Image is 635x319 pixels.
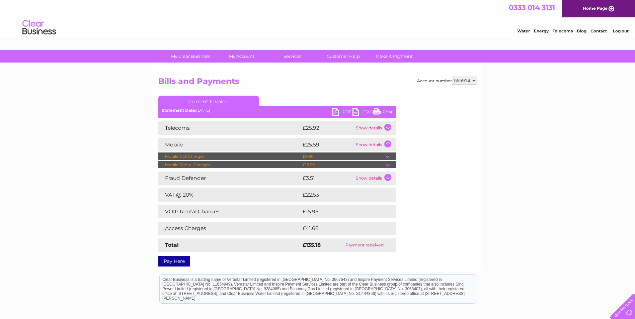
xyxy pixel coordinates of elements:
[354,138,396,151] td: Show details
[303,242,321,248] strong: £135.18
[301,138,354,151] td: £25.59
[301,222,382,235] td: £41.68
[158,96,259,106] a: Current Invoice
[265,50,320,63] a: Services
[534,28,549,33] a: Energy
[367,50,422,63] a: Make A Payment
[158,188,301,202] td: VAT @ 20%
[158,138,301,151] td: Mobile
[301,205,382,218] td: £15.95
[613,28,629,33] a: Log out
[333,238,396,252] td: Payment received
[316,50,371,63] a: Customer Help
[158,161,301,169] td: Mobile Rental Charges
[158,121,301,135] td: Telecoms
[158,256,190,267] a: Pay Here
[163,50,218,63] a: My Clear Business
[301,161,386,169] td: £15.99
[354,121,396,135] td: Show details
[517,28,530,33] a: Water
[160,4,476,32] div: Clear Business is a trading name of Verastar Limited (registered in [GEOGRAPHIC_DATA] No. 3667643...
[354,172,396,185] td: Show details
[158,172,301,185] td: Fraud Defender
[301,121,354,135] td: £25.92
[332,108,352,118] a: PDF
[577,28,586,33] a: Blog
[301,188,382,202] td: £22.53
[22,17,56,38] img: logo.png
[352,108,373,118] a: CSV
[165,242,179,248] strong: Total
[373,108,393,118] a: Print
[590,28,607,33] a: Contact
[158,152,301,161] td: Mobile Call Charges
[158,205,301,218] td: VOIP Rental Charges
[158,108,396,113] div: [DATE]
[301,152,386,161] td: £9.60
[158,77,477,89] h2: Bills and Payments
[509,3,555,12] a: 0333 014 3131
[214,50,269,63] a: My Account
[301,172,354,185] td: £3.51
[417,77,477,85] div: Account number
[158,222,301,235] td: Access Charges
[162,108,196,113] b: Statement Date:
[553,28,573,33] a: Telecoms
